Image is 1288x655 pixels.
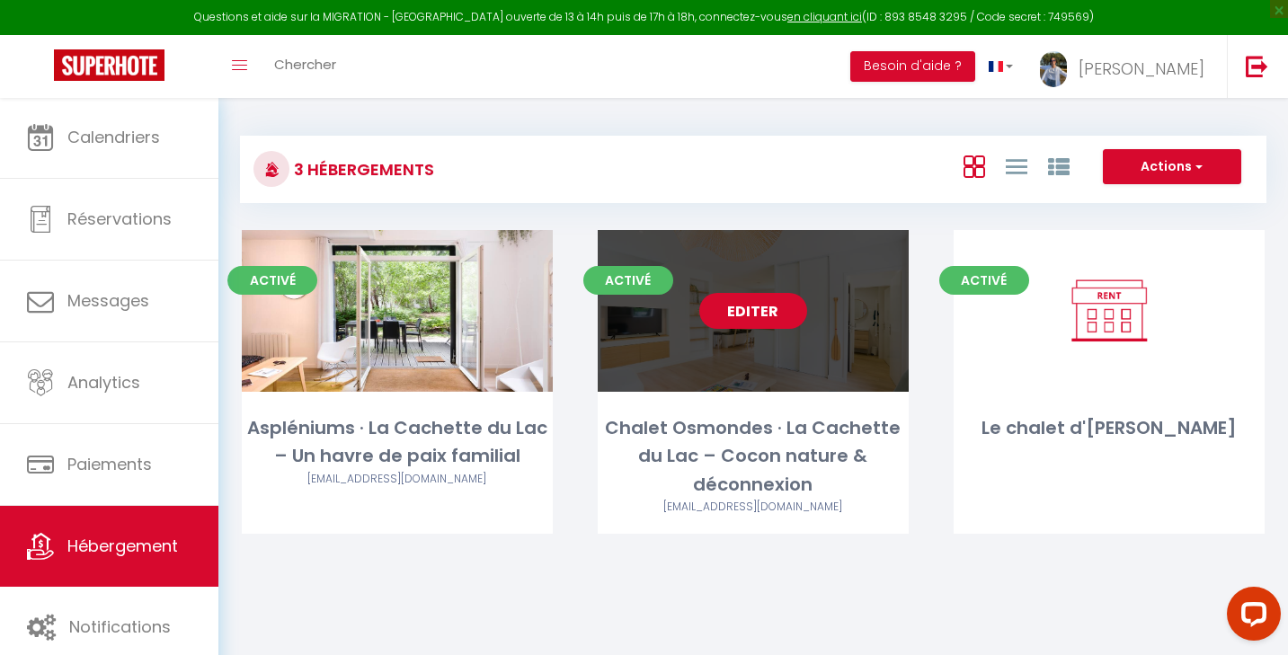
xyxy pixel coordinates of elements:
div: Chalet Osmondes · La Cachette du Lac – Cocon nature & déconnexion [598,414,909,499]
span: Paiements [67,453,152,475]
h3: 3 Hébergements [289,149,434,190]
span: Activé [583,266,673,295]
span: Messages [67,289,149,312]
div: Airbnb [242,471,553,488]
img: Super Booking [54,49,164,81]
span: Activé [227,266,317,295]
span: Analytics [67,371,140,394]
span: Notifications [69,615,171,638]
a: Editer [1055,293,1163,329]
a: Editer [699,293,807,329]
a: Vue en Box [964,151,985,181]
div: Aspléniums · La Cachette du Lac – Un havre de paix familial [242,414,553,471]
button: Besoin d'aide ? [850,51,975,82]
a: Vue par Groupe [1048,151,1070,181]
span: [PERSON_NAME] [1079,58,1204,80]
a: Chercher [261,35,350,98]
a: ... [PERSON_NAME] [1026,35,1227,98]
img: logout [1246,55,1268,77]
a: en cliquant ici [787,9,862,24]
span: Chercher [274,55,336,74]
a: Editer [343,293,451,329]
div: Airbnb [598,499,909,516]
div: Le chalet d'[PERSON_NAME] [954,414,1265,442]
span: Réservations [67,208,172,230]
iframe: LiveChat chat widget [1212,580,1288,655]
a: Vue en Liste [1006,151,1027,181]
span: Activé [939,266,1029,295]
img: ... [1040,51,1067,87]
span: Hébergement [67,535,178,557]
span: Calendriers [67,126,160,148]
button: Actions [1103,149,1241,185]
